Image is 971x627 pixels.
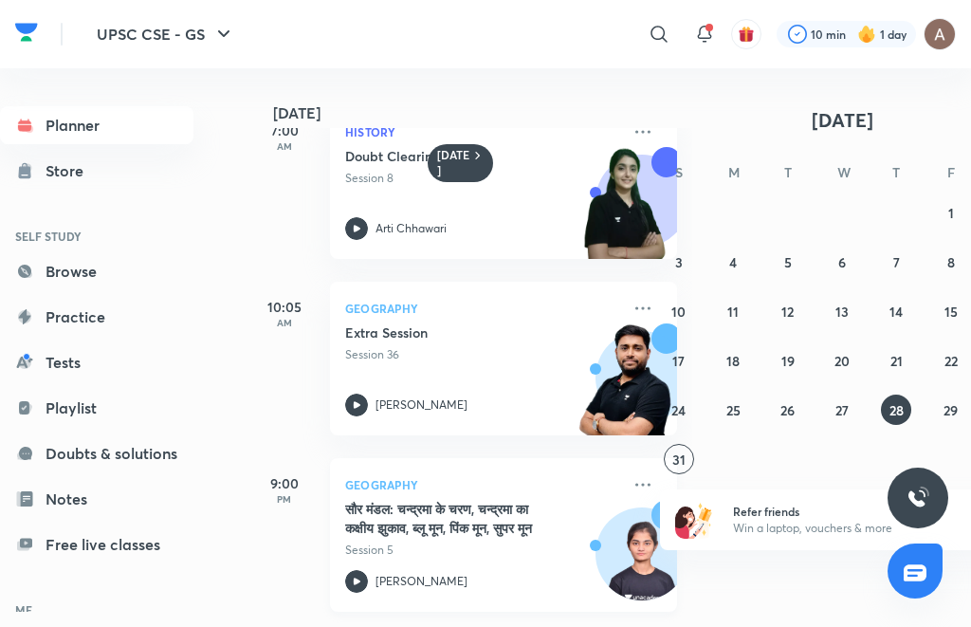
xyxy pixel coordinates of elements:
h5: 7:00 [247,120,322,140]
button: August 29, 2025 [936,395,966,425]
abbr: August 19, 2025 [781,352,795,370]
p: Geography [345,473,620,496]
button: August 11, 2025 [718,296,748,326]
p: Session 36 [345,346,620,363]
button: August 12, 2025 [773,296,803,326]
img: Company Logo [15,18,38,46]
abbr: August 12, 2025 [781,303,794,321]
abbr: August 13, 2025 [835,303,849,321]
p: Session 5 [345,542,620,559]
button: August 31, 2025 [664,444,694,474]
button: August 6, 2025 [827,247,857,277]
button: August 10, 2025 [664,296,694,326]
button: August 19, 2025 [773,345,803,376]
abbr: August 5, 2025 [784,253,792,271]
button: August 26, 2025 [773,395,803,425]
abbr: August 28, 2025 [889,401,904,419]
h5: Doubt Clearing Session [345,147,581,166]
h4: [DATE] [273,105,696,120]
abbr: August 29, 2025 [944,401,958,419]
button: August 3, 2025 [664,247,694,277]
button: August 5, 2025 [773,247,803,277]
img: ANJU SAHU [924,18,956,50]
abbr: Sunday [675,163,683,181]
img: ttu [907,487,929,509]
img: check rounded [788,25,807,44]
abbr: August 27, 2025 [835,401,849,419]
h5: Extra Session [345,323,581,342]
abbr: August 11, 2025 [727,303,739,321]
abbr: August 25, 2025 [726,401,741,419]
button: UPSC CSE - GS [85,15,247,53]
p: AM [247,317,322,328]
p: History [345,120,620,143]
abbr: August 26, 2025 [780,401,795,419]
button: August 15, 2025 [936,296,966,326]
abbr: Monday [728,163,740,181]
div: Store [46,159,95,182]
button: August 1, 2025 [936,197,966,228]
button: August 27, 2025 [827,395,857,425]
button: August 24, 2025 [664,395,694,425]
button: August 4, 2025 [718,247,748,277]
img: unacademy [573,147,677,278]
abbr: August 10, 2025 [671,303,686,321]
img: Avatar [596,518,687,609]
h6: [DATE] [437,148,470,178]
button: August 22, 2025 [936,345,966,376]
button: August 18, 2025 [718,345,748,376]
abbr: Friday [947,163,955,181]
p: AM [247,140,322,152]
button: avatar [731,19,761,49]
p: [PERSON_NAME] [376,396,467,414]
p: Session 8 [345,170,620,187]
abbr: Tuesday [784,163,792,181]
p: Win a laptop, vouchers & more [733,520,966,537]
button: August 21, 2025 [881,345,911,376]
p: [PERSON_NAME] [376,573,467,590]
abbr: Wednesday [837,163,851,181]
abbr: August 24, 2025 [671,401,686,419]
abbr: August 20, 2025 [834,352,850,370]
a: Company Logo [15,18,38,51]
abbr: August 4, 2025 [729,253,737,271]
span: [DATE] [812,107,873,133]
img: unacademy [573,323,677,454]
h5: 10:05 [247,297,322,317]
abbr: August 17, 2025 [672,352,685,370]
abbr: Thursday [892,163,900,181]
abbr: August 7, 2025 [893,253,900,271]
img: avatar [738,26,755,43]
button: August 20, 2025 [827,345,857,376]
p: PM [247,493,322,505]
abbr: August 22, 2025 [944,352,958,370]
button: August 14, 2025 [881,296,911,326]
button: August 28, 2025 [881,395,911,425]
button: August 25, 2025 [718,395,748,425]
abbr: August 6, 2025 [838,253,846,271]
p: Arti Chhawari [376,220,447,237]
button: August 7, 2025 [881,247,911,277]
abbr: August 3, 2025 [675,253,683,271]
button: August 8, 2025 [936,247,966,277]
p: Geography [345,297,620,320]
h6: Refer friends [733,503,966,520]
img: streak [857,25,876,44]
button: August 13, 2025 [827,296,857,326]
abbr: August 14, 2025 [889,303,903,321]
abbr: August 18, 2025 [726,352,740,370]
img: referral [675,501,713,539]
abbr: August 8, 2025 [947,253,955,271]
button: August 17, 2025 [664,345,694,376]
abbr: August 15, 2025 [944,303,958,321]
h5: सौर मंडल: चन्‍द्रमा के चरण, चन्‍द्रमा का कक्षीय झुकाव, ब्‍लू मून, पिंक मून, सुपर मून [345,500,581,538]
abbr: August 31, 2025 [672,451,686,469]
abbr: August 1, 2025 [948,204,954,222]
abbr: August 21, 2025 [890,352,903,370]
h5: 9:00 [247,473,322,493]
